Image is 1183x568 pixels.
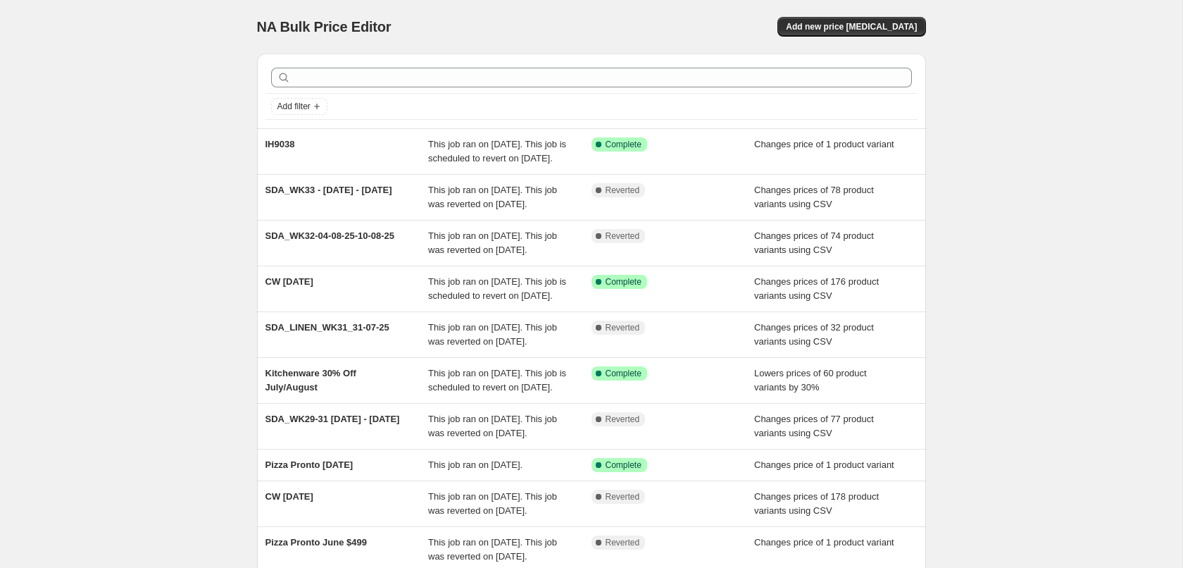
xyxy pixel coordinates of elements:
[428,139,566,163] span: This job ran on [DATE]. This job is scheduled to revert on [DATE].
[754,491,879,516] span: Changes prices of 178 product variants using CSV
[265,414,400,424] span: SDA_WK29-31 [DATE] - [DATE]
[265,230,395,241] span: SDA_WK32-04-08-25-10-08-25
[754,537,894,548] span: Changes price of 1 product variant
[428,459,522,470] span: This job ran on [DATE].
[606,491,640,502] span: Reverted
[428,185,557,209] span: This job ran on [DATE]. This job was reverted on [DATE].
[754,414,874,438] span: Changes prices of 77 product variants using CSV
[428,230,557,255] span: This job ran on [DATE]. This job was reverted on [DATE].
[265,491,313,502] span: CW [DATE]
[786,21,917,32] span: Add new price [MEDICAL_DATA]
[428,414,557,438] span: This job ran on [DATE]. This job was reverted on [DATE].
[606,139,641,150] span: Complete
[265,139,295,149] span: IH9038
[265,276,313,287] span: CW [DATE]
[777,17,925,37] button: Add new price [MEDICAL_DATA]
[265,185,392,195] span: SDA_WK33 - [DATE] - [DATE]
[606,537,640,548] span: Reverted
[606,230,640,242] span: Reverted
[277,101,311,112] span: Add filter
[428,491,557,516] span: This job ran on [DATE]. This job was reverted on [DATE].
[428,276,566,301] span: This job ran on [DATE]. This job is scheduled to revert on [DATE].
[754,368,867,393] span: Lowers prices of 60 product variants by 30%
[754,322,874,347] span: Changes prices of 32 product variants using CSV
[754,276,879,301] span: Changes prices of 176 product variants using CSV
[428,322,557,347] span: This job ran on [DATE]. This job was reverted on [DATE].
[754,459,894,470] span: Changes price of 1 product variant
[265,322,389,333] span: SDA_LINEN_WK31_31-07-25
[265,459,353,470] span: Pizza Pronto [DATE]
[606,459,641,471] span: Complete
[754,139,894,149] span: Changes price of 1 product variant
[265,537,368,548] span: Pizza Pronto June $499
[428,368,566,393] span: This job ran on [DATE]. This job is scheduled to revert on [DATE].
[271,98,327,115] button: Add filter
[606,276,641,288] span: Complete
[606,185,640,196] span: Reverted
[606,368,641,379] span: Complete
[754,185,874,209] span: Changes prices of 78 product variants using CSV
[754,230,874,255] span: Changes prices of 74 product variants using CSV
[257,19,392,35] span: NA Bulk Price Editor
[606,414,640,425] span: Reverted
[606,322,640,333] span: Reverted
[428,537,557,562] span: This job ran on [DATE]. This job was reverted on [DATE].
[265,368,356,393] span: Kitchenware 30% Off July/August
